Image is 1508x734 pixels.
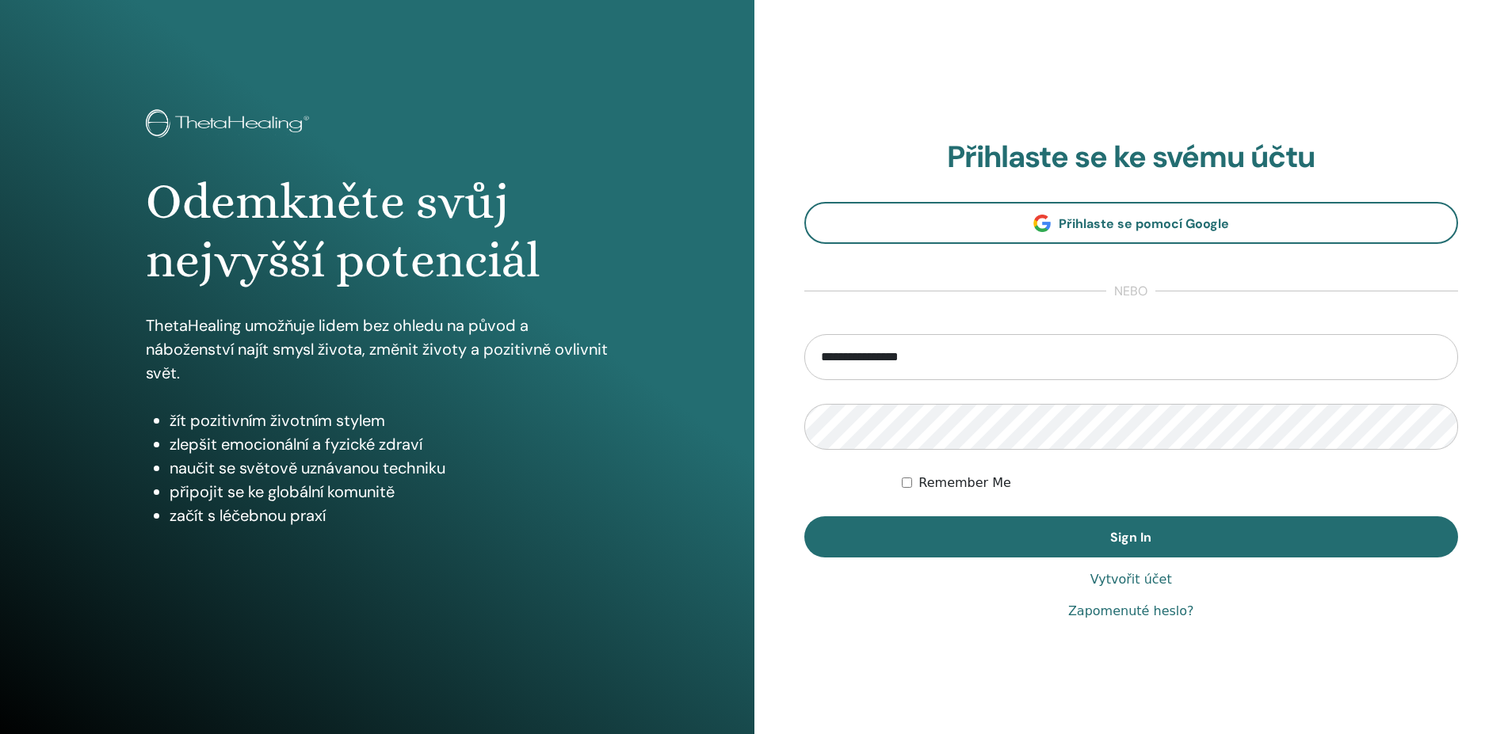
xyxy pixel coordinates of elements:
[170,480,609,504] li: připojit se ke globální komunitě
[146,314,609,385] p: ThetaHealing umožňuje lidem bez ohledu na původ a náboženství najít smysl života, změnit životy a...
[1068,602,1194,621] a: Zapomenuté heslo?
[804,139,1459,176] h2: Přihlaste se ke svému účtu
[1106,282,1155,301] span: nebo
[170,432,609,456] li: zlepšit emocionální a fyzické zdraví
[170,456,609,480] li: naučit se světově uznávanou techniku
[804,202,1459,244] a: Přihlaste se pomocí Google
[804,516,1459,557] button: Sign In
[170,409,609,432] li: žít pozitivním životním stylem
[170,504,609,527] li: začít s léčebnou praxí
[902,473,1458,493] div: Keep me authenticated indefinitely or until I manually logout
[1090,570,1172,589] a: Vytvořit účet
[146,173,609,291] h1: Odemkněte svůj nejvyšší potenciál
[1059,215,1229,232] span: Přihlaste se pomocí Google
[918,473,1011,493] label: Remember Me
[1110,529,1151,546] span: Sign In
